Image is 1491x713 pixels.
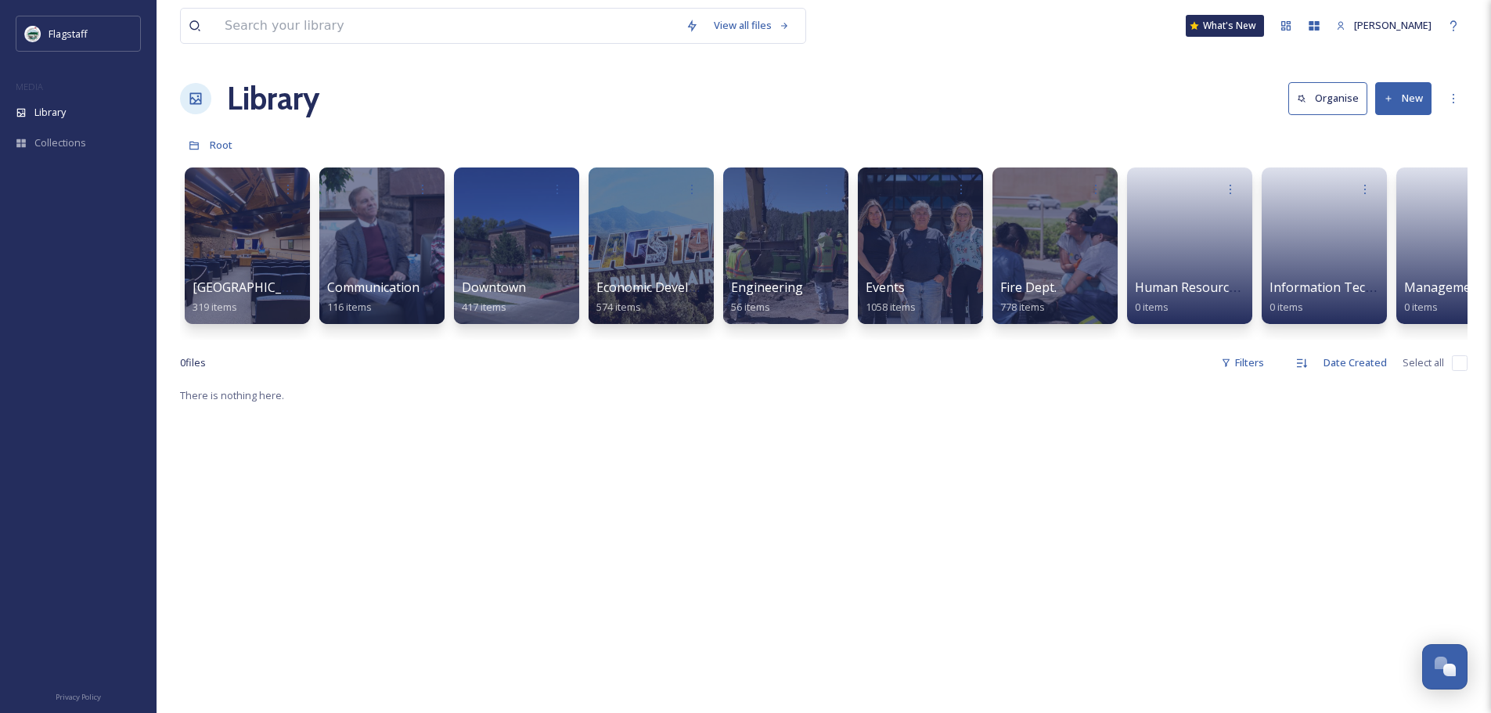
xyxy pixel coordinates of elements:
span: 0 items [1135,300,1169,314]
a: Fire Dept.778 items [1000,280,1057,314]
span: Flagstaff [49,27,88,41]
a: View all files [706,10,798,41]
span: Economic Development [596,279,734,296]
span: Library [34,105,66,120]
span: 1058 items [866,300,916,314]
span: Communication & Civic Engagement [327,279,538,296]
span: Downtown [462,279,526,296]
a: Communication & Civic Engagement116 items [327,280,538,314]
span: 417 items [462,300,506,314]
a: Library [227,75,319,122]
span: [GEOGRAPHIC_DATA] [193,279,319,296]
a: Downtown417 items [462,280,526,314]
a: Organise [1288,82,1375,114]
span: MEDIA [16,81,43,92]
a: Human Resources & Risk Management0 items [1135,280,1363,314]
a: [GEOGRAPHIC_DATA]319 items [193,280,319,314]
span: Fire Dept. [1000,279,1057,296]
span: Root [210,138,232,152]
div: Filters [1213,347,1272,378]
input: Search your library [217,9,678,43]
span: 56 items [731,300,770,314]
a: Engineering56 items [731,280,803,314]
span: Engineering [731,279,803,296]
a: Economic Development574 items [596,280,734,314]
a: Information Technologies0 items [1270,280,1424,314]
button: New [1375,82,1432,114]
span: There is nothing here. [180,388,284,402]
span: 0 items [1404,300,1438,314]
span: Human Resources & Risk Management [1135,279,1363,296]
span: 778 items [1000,300,1045,314]
span: 116 items [327,300,372,314]
a: Privacy Policy [56,686,101,705]
span: Information Technologies [1270,279,1424,296]
img: images%20%282%29.jpeg [25,26,41,41]
span: 0 items [1270,300,1303,314]
span: 574 items [596,300,641,314]
span: Select all [1403,355,1444,370]
span: Events [866,279,905,296]
span: [PERSON_NAME] [1354,18,1432,32]
div: Date Created [1316,347,1395,378]
span: 0 file s [180,355,206,370]
button: Open Chat [1422,644,1468,690]
a: [PERSON_NAME] [1328,10,1439,41]
span: 319 items [193,300,237,314]
span: Collections [34,135,86,150]
span: Privacy Policy [56,692,101,702]
a: What's New [1186,15,1264,37]
button: Organise [1288,82,1367,114]
a: Root [210,135,232,154]
a: Events1058 items [866,280,916,314]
